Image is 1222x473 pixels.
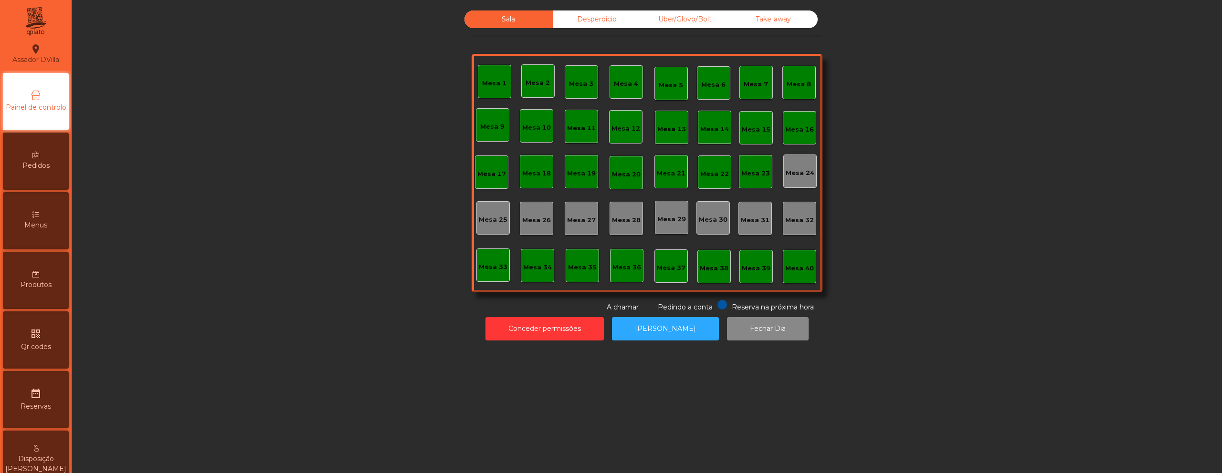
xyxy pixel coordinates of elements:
div: Mesa 3 [569,79,593,89]
span: Reservas [21,401,51,411]
div: Mesa 12 [611,124,640,134]
button: Conceder permissões [485,317,604,340]
div: Mesa 36 [612,263,641,272]
button: Fechar Dia [727,317,809,340]
div: Mesa 31 [741,216,769,225]
div: Mesa 25 [479,215,507,225]
span: Pedidos [22,161,50,171]
div: Mesa 20 [612,170,641,179]
div: Mesa 15 [742,125,770,134]
div: Mesa 29 [657,215,686,224]
div: Mesa 37 [657,263,685,273]
div: Mesa 22 [700,169,729,179]
span: Menus [24,220,47,230]
div: Mesa 7 [744,80,768,89]
div: Uber/Glovo/Bolt [641,10,729,28]
div: Mesa 24 [786,168,814,178]
div: Mesa 21 [657,169,685,178]
span: Painel de controlo [6,103,66,113]
div: Mesa 32 [785,216,814,225]
div: Mesa 23 [741,169,770,178]
div: Sala [464,10,553,28]
div: Mesa 9 [480,122,505,132]
div: Mesa 26 [522,216,551,225]
div: Mesa 34 [523,263,552,272]
span: Reserva na próxima hora [732,303,814,311]
span: Qr codes [21,342,51,352]
i: date_range [30,388,42,399]
button: [PERSON_NAME] [612,317,719,340]
div: Mesa 13 [657,124,686,134]
div: Mesa 4 [614,79,638,89]
div: Mesa 30 [699,215,727,225]
div: Mesa 33 [479,262,507,272]
img: qpiato [24,5,47,38]
div: Desperdicio [553,10,641,28]
div: Mesa 35 [568,263,597,272]
div: Mesa 17 [477,169,506,179]
div: Mesa 38 [700,264,728,273]
div: Mesa 16 [785,125,814,134]
div: Mesa 14 [700,124,729,134]
div: Mesa 11 [567,123,596,133]
i: qr_code [30,328,42,339]
span: Pedindo a conta [658,303,713,311]
div: Mesa 19 [567,169,596,178]
div: Mesa 6 [701,80,726,90]
div: Take away [729,10,818,28]
div: Mesa 2 [526,78,550,88]
div: Assador DVilla [12,42,59,66]
div: Mesa 1 [482,79,506,88]
div: Mesa 8 [787,80,811,89]
div: Mesa 40 [785,264,814,273]
span: A chamar [607,303,639,311]
i: location_on [30,43,42,55]
span: Produtos [21,280,52,290]
div: Mesa 39 [742,264,770,273]
div: Mesa 18 [522,169,551,178]
div: Mesa 10 [522,123,551,133]
div: Mesa 5 [659,81,683,90]
div: Mesa 27 [567,216,596,225]
div: Mesa 28 [612,216,641,225]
